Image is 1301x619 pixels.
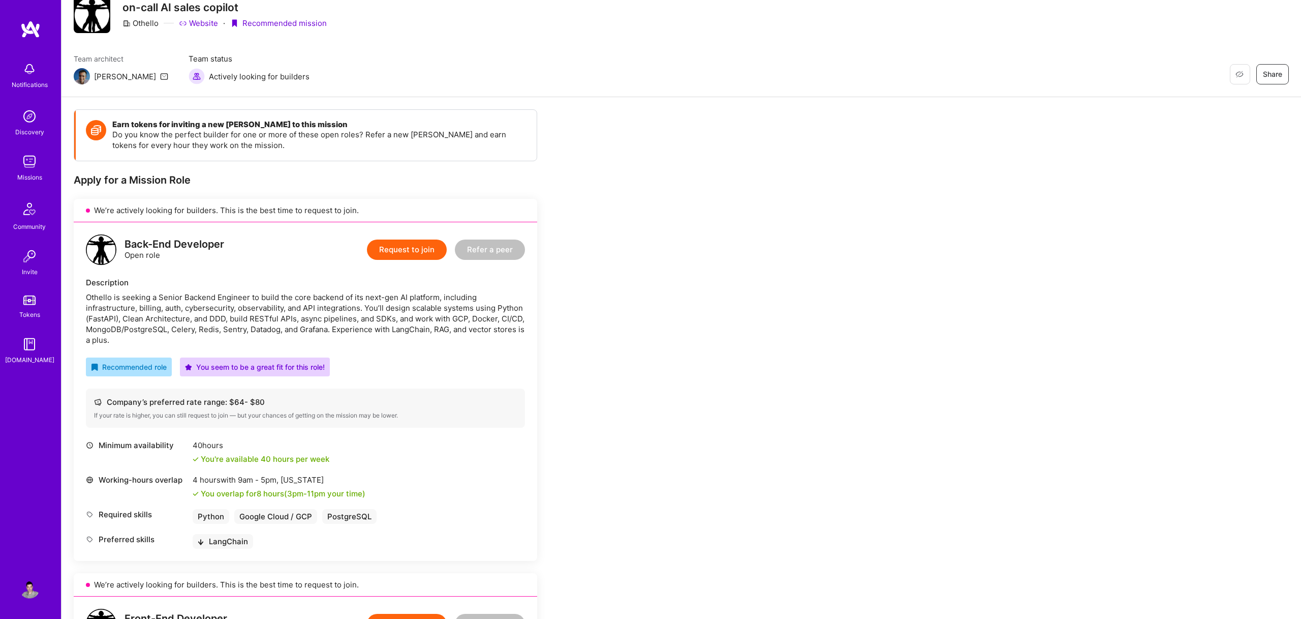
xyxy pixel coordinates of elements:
img: teamwork [19,152,40,172]
i: icon Clock [86,441,94,449]
div: Notifications [12,79,48,90]
div: We’re actively looking for builders. This is the best time to request to join. [74,573,537,597]
div: Othello [122,18,159,28]
div: LangChain [193,534,253,549]
div: You seem to be a great fit for this role! [185,362,325,372]
div: [DOMAIN_NAME] [5,355,54,365]
i: icon RecommendedBadge [91,364,98,371]
div: Discovery [15,127,44,137]
button: Refer a peer [455,240,525,260]
button: Request to join [367,240,447,260]
i: icon BlackArrowDown [198,539,204,545]
div: Apply for a Mission Role [74,173,537,187]
div: 40 hours [193,440,329,451]
div: PostgreSQL [322,509,377,524]
div: You overlap for 8 hours ( your time) [201,488,365,499]
img: tokens [23,296,36,305]
span: 9am - 5pm , [236,475,281,485]
div: Invite [22,267,38,277]
div: Description [86,277,525,288]
span: Team architect [74,53,168,64]
i: icon PurpleStar [185,364,192,371]
i: icon PurpleRibbon [230,19,238,27]
div: You're available 40 hours per week [193,454,329,464]
img: User Avatar [19,578,40,599]
div: Tokens [19,309,40,320]
i: icon EyeClosed [1235,70,1244,78]
img: Token icon [86,120,106,140]
div: Recommended role [91,362,167,372]
img: Actively looking for builders [189,68,205,84]
div: Recommended mission [230,18,327,28]
div: Required skills [86,509,188,520]
i: icon Check [193,491,199,497]
span: 3pm - 11pm [287,489,325,498]
div: [PERSON_NAME] [94,71,156,82]
div: Community [13,221,46,232]
h4: Earn tokens for inviting a new [PERSON_NAME] to this mission [112,120,526,129]
img: bell [19,59,40,79]
img: logo [86,234,116,265]
a: Website [179,18,218,28]
div: We’re actively looking for builders. This is the best time to request to join. [74,199,537,222]
img: Team Architect [74,68,90,84]
div: Minimum availability [86,440,188,451]
a: User Avatar [17,578,42,599]
img: Community [17,197,42,221]
button: Share [1256,64,1289,84]
i: icon Check [193,456,199,462]
img: Invite [19,246,40,267]
div: Working-hours overlap [86,475,188,485]
h3: on-call AI sales copilot [122,1,327,14]
p: Do you know the perfect builder for one or more of these open roles? Refer a new [PERSON_NAME] an... [112,129,526,151]
img: logo [20,20,41,39]
div: · [223,18,225,28]
i: icon Cash [94,398,102,406]
div: Missions [17,172,42,183]
div: If your rate is higher, you can still request to join — but your chances of getting on the missio... [94,411,517,420]
i: icon Tag [86,536,94,543]
div: Othello is seeking a Senior Backend Engineer to build the core backend of its next-gen AI platfor... [86,292,525,345]
div: 4 hours with [US_STATE] [193,475,365,485]
i: icon Mail [160,72,168,80]
i: icon World [86,476,94,484]
div: Back-End Developer [125,239,224,250]
span: Team status [189,53,309,64]
div: Python [193,509,229,524]
div: Open role [125,239,224,260]
span: Actively looking for builders [209,71,309,82]
i: icon Tag [86,511,94,518]
img: guide book [19,334,40,355]
span: Share [1263,69,1282,79]
i: icon CompanyGray [122,19,131,27]
div: Google Cloud / GCP [234,509,317,524]
div: Company’s preferred rate range: $ 64 - $ 80 [94,397,517,407]
div: Preferred skills [86,534,188,545]
img: discovery [19,106,40,127]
